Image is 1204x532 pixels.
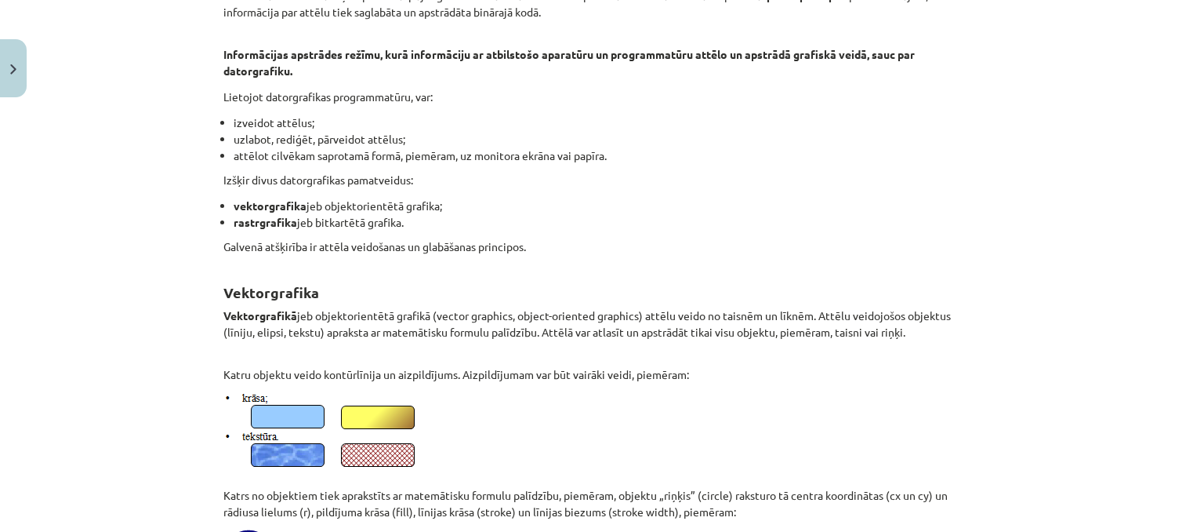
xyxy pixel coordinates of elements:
[10,64,16,75] img: icon-close-lesson-0947bae3869378f0d4975bcd49f059093ad1ed9edebbc8119c70593378902aed.svg
[234,214,981,231] li: jeb bitkartētā grafika.
[234,198,981,214] li: jeb objektorientētā grafika;
[234,199,306,213] strong: vektorgrafika
[234,115,981,131] li: izveidot attēlus;
[234,215,297,229] strong: rastrgrafika
[223,172,981,188] p: Izšķir divus datorgrafikas pamatveidus:
[223,89,981,105] p: Lietojot datorgrafikas programmatūru, var:
[223,239,981,255] p: Galvenā atšķirība ir attēla veidošanas un glabāšanas principos.
[223,47,915,78] strong: Informācijas apstrādes režīmu, kurā informāciju ar atbilstošo aparatūru un programmatūru attēlo u...
[234,148,981,164] li: attēlot cilvēkam saprotamā formā, piemēram, uz monitora ekrāna vai papīra.
[234,131,981,148] li: uzlabot, rediģēt, pārveidot attēlus;
[223,350,981,383] p: Katru objektu veido kontūrlīnija un aizpildījums. Aizpildījumam var būt vairāki veidi, piemēram:
[223,392,981,520] p: Katrs no objektiem tiek aprakstīts ar matemātisku formulu palīdzību, piemēram, objektu „riņķis” (...
[223,308,297,322] strong: Vektorgrafikā
[223,308,981,341] p: jeb objektorientētā grafikā (vector graphics, object-oriented graphics) attēlu veido no taisnēm u...
[223,283,319,301] strong: Vektorgrafika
